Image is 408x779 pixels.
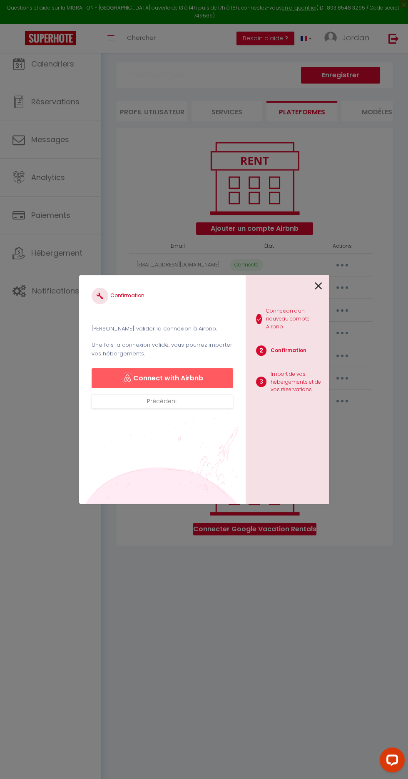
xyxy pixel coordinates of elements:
span: 3 [256,377,266,387]
button: Précédent [92,394,233,409]
p: [PERSON_NAME] valider la connexion à Airbnb. [92,325,233,333]
iframe: LiveChat chat widget [373,744,408,779]
p: Connexion d'un nouveau compte Airbnb [266,307,322,331]
span: 2 [256,345,266,356]
h4: Confirmation [92,288,233,304]
p: Confirmation [271,347,306,355]
p: Une fois la connexion validé, vous pourrez importer vos hébergements. [92,341,233,358]
button: Connect with Airbnb [92,368,233,388]
p: Import de vos hébergements et de vos réservations [271,370,322,394]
